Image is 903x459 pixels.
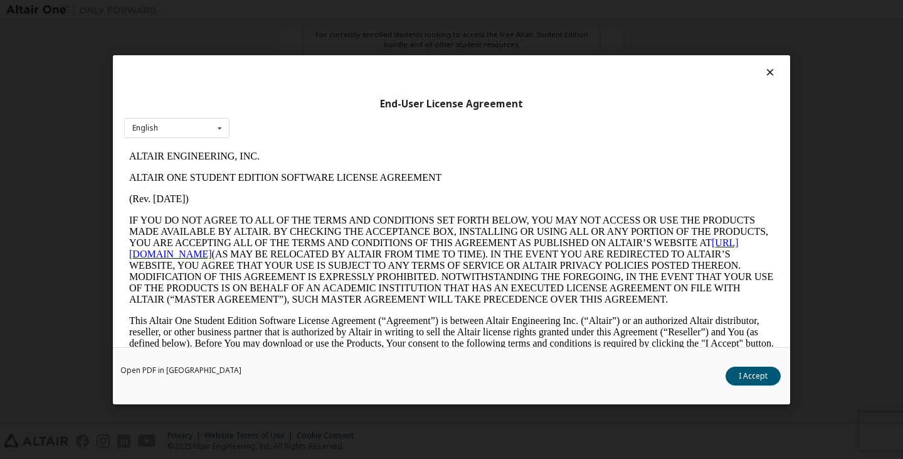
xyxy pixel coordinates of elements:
p: (Rev. [DATE]) [5,48,650,59]
a: [URL][DOMAIN_NAME] [5,92,615,114]
a: Open PDF in [GEOGRAPHIC_DATA] [120,366,241,374]
button: I Accept [726,366,781,385]
div: English [132,124,158,132]
p: ALTAIR ONE STUDENT EDITION SOFTWARE LICENSE AGREEMENT [5,26,650,38]
p: ALTAIR ENGINEERING, INC. [5,5,650,16]
div: End-User License Agreement [124,97,779,110]
p: This Altair One Student Edition Software License Agreement (“Agreement”) is between Altair Engine... [5,170,650,215]
p: IF YOU DO NOT AGREE TO ALL OF THE TERMS AND CONDITIONS SET FORTH BELOW, YOU MAY NOT ACCESS OR USE... [5,69,650,159]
